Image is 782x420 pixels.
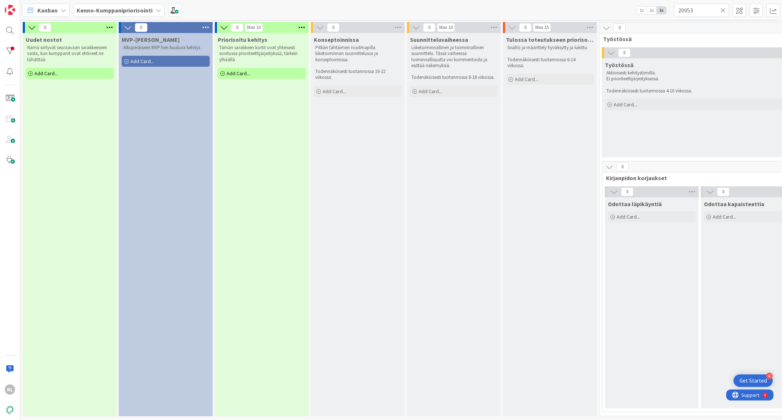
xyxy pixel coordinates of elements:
p: Alkuperäiseen MVP:hen kuuluva kehitys [123,45,208,51]
span: Add Card... [34,70,58,77]
span: 0 [519,23,532,32]
span: 0 [423,23,436,32]
div: Max 10 [439,26,453,29]
span: 0 [613,23,626,32]
span: Add Card... [323,88,346,95]
span: MVP-Kehitys [122,36,180,43]
span: Add Card... [515,76,538,83]
p: Sisältö ja määrittely hyväksytty ja lukittu. [507,45,592,51]
p: Todenäköisesti tuotannossa 8-18 viikossa. [411,74,496,80]
span: Kanban [37,6,58,15]
input: Quick Filter... [674,4,729,17]
p: Tämän sarakkeen kortit ovat yhteisesti sovitussa prioriteettijärjestykssä, tärkein ylhäällä [219,45,304,63]
span: 2x [647,7,657,14]
span: Add Card... [419,88,442,95]
div: 4 [766,373,773,379]
span: Add Card... [131,58,154,65]
p: Todennäköisesti tuotannossa 10-22 viikossa. [315,69,400,81]
span: Add Card... [617,213,640,220]
p: Todennäköisesti tuotannossa 6-14 viikossa. [507,57,592,69]
span: Työstössä [605,61,634,69]
span: Odottaa läpikäyntiä [608,200,662,208]
span: 0 [39,23,51,32]
div: Max 10 [247,26,261,29]
span: 0 [616,162,629,171]
b: Kenno-Kumppanipriorisointi [77,7,153,14]
span: 0 [231,23,243,32]
span: Add Card... [713,213,736,220]
p: Nämä siirtyvät seuraavaan sarakkeeseen vasta, kun kumppanit ovat ehtineet ne tähdittää [27,45,112,63]
span: 0 [327,23,339,32]
div: Max 15 [535,26,549,29]
div: Get Started [739,377,767,384]
img: avatar [5,405,15,415]
span: Suunnitteluvaiheessa [410,36,468,43]
span: 0 [717,187,730,196]
p: Liiketoiminnallinen ja toiminnallinen suunnittelu. Tässä vaiheessa toiminnallisuutta voi kommento... [411,45,496,69]
span: Priorisoitu kehitys [218,36,267,43]
span: Add Card... [227,70,250,77]
span: Konseptoinnissa [314,36,359,43]
span: 3x [657,7,667,14]
span: 0 [618,48,631,57]
span: Add Card... [614,101,637,108]
div: RL [5,384,15,395]
div: Open Get Started checklist, remaining modules: 4 [734,375,773,387]
p: Pitkän tähtäimen roadmapilla liiketoiminnan suunnittelussa ja konseptoinnissa. [315,45,400,63]
span: 0 [135,23,147,32]
span: Uudet nostot [26,36,62,43]
div: 4 [38,3,40,9]
span: 1x [637,7,647,14]
span: 0 [621,187,634,196]
img: Visit kanbanzone.com [5,5,15,15]
span: Tulossa toteutukseen priorisoituna [506,36,594,43]
span: Support [15,1,33,10]
span: Odottaa kapaisteettia [704,200,764,208]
